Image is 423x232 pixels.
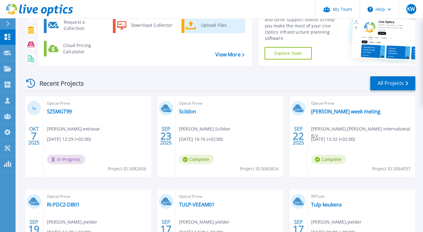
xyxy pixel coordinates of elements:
[47,108,72,115] a: SZSMGT99
[27,105,41,112] h3: 1
[160,226,172,232] span: 17
[372,165,411,172] span: Project ID: 3064037
[128,19,175,31] div: Download Collector
[24,76,92,91] div: Recent Projects
[370,76,415,90] a: All Projects
[160,125,172,147] div: SEP 2025
[47,193,147,200] span: Optical Prime
[264,10,343,41] div: Find tutorials, instructional guides and other support videos to help you make the most of your L...
[108,165,146,172] span: Project ID: 3082656
[407,7,415,12] span: KW
[215,52,244,58] a: View More
[44,41,108,56] a: Cloud Pricing Calculator
[292,133,304,139] span: 22
[60,42,106,55] div: Cloud Pricing Calculator
[113,17,177,33] a: Download Collector
[264,47,312,59] a: Explore Now!
[311,100,412,107] span: Optical Prime
[47,136,91,143] span: [DATE] 12:29 (+02:00)
[47,100,147,107] span: Optical Prime
[311,136,355,143] span: [DATE] 13:32 (+02:00)
[179,108,196,115] a: Scildon
[311,201,342,208] a: Tulp keukens
[292,226,304,232] span: 17
[240,165,278,172] span: Project ID: 3065824
[311,155,346,164] span: Complete
[311,108,380,115] a: [PERSON_NAME] week meting
[179,193,279,200] span: Optical Prime
[198,19,244,31] div: Upload Files
[182,17,245,33] a: Upload Files
[179,125,230,132] span: [PERSON_NAME] , Scildon
[47,201,80,208] a: RI-PDC2-DB01
[61,19,106,31] div: Request a Collection
[47,219,97,225] span: [PERSON_NAME] , yielder
[47,155,85,164] span: In Progress
[31,133,37,139] span: 7
[47,125,100,132] span: [PERSON_NAME] , extravar
[28,226,39,232] span: 19
[311,125,415,139] span: [PERSON_NAME] , [PERSON_NAME] International B.V.
[179,219,229,225] span: [PERSON_NAME] , yielder
[160,133,172,139] span: 23
[179,201,214,208] a: TULP-VEEAM01
[311,219,361,225] span: [PERSON_NAME] , yielder
[44,17,108,33] a: Request a Collection
[292,125,304,147] div: SEP 2025
[179,155,214,164] span: Complete
[311,193,412,200] span: RVTools
[34,107,36,110] span: %
[179,100,279,107] span: Optical Prime
[179,136,223,143] span: [DATE] 16:16 (+02:00)
[28,125,40,147] div: OKT 2025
